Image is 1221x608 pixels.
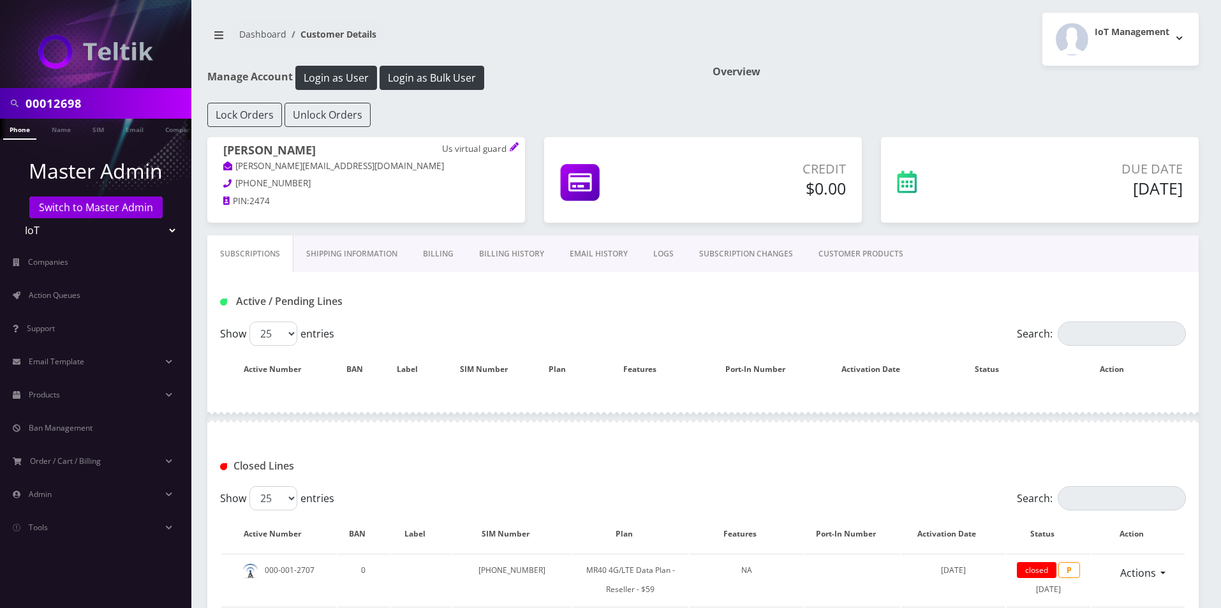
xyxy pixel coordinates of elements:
th: Activation Date: activate to sort column ascending [901,515,1005,552]
label: Search: [1017,322,1186,346]
span: [DATE] [941,565,966,575]
a: Billing History [466,235,557,272]
input: Search: [1058,322,1186,346]
h5: $0.00 [687,179,846,198]
span: Admin [29,489,52,500]
th: SIM Number: activate to sort column ascending [452,515,571,552]
a: LOGS [640,235,686,272]
button: Login as Bulk User [380,66,484,90]
span: Support [27,323,55,334]
span: Tools [29,522,48,533]
th: Label: activate to sort column ascending [391,515,451,552]
select: Showentries [249,486,297,510]
h1: [PERSON_NAME] [223,144,509,159]
span: Action Queues [29,290,80,300]
a: SIM [86,119,110,138]
th: Port-In Number [705,351,819,388]
p: Due Date [998,159,1183,179]
td: [PHONE_NUMBER] [452,554,571,605]
label: Show entries [220,322,334,346]
li: Customer Details [286,27,376,41]
p: Credit [687,159,846,179]
a: PIN: [223,195,249,208]
span: Products [29,389,60,400]
th: Status [936,351,1050,388]
span: Companies [28,256,68,267]
span: Email Template [29,356,84,367]
h2: IoT Management [1095,27,1169,38]
img: Closed Lines [220,463,227,470]
button: Login as User [295,66,377,90]
th: Active Number [221,351,336,388]
th: BAN: activate to sort column ascending [337,515,390,552]
th: Features [589,351,704,388]
input: Search: [1058,486,1186,510]
button: Unlock Orders [285,103,371,127]
th: Action [1051,351,1185,388]
a: Name [45,119,77,138]
label: Show entries [220,486,334,510]
th: Port-In Number: activate to sort column ascending [805,515,900,552]
img: Active / Pending Lines [220,299,227,306]
h1: Active / Pending Lines [220,295,529,308]
th: Label [387,351,441,388]
a: Actions [1112,561,1164,585]
img: IoT [38,34,153,69]
td: 0 [337,554,390,605]
th: Status: activate to sort column ascending [1007,515,1090,552]
a: Switch to Master Admin [29,196,163,218]
a: [PERSON_NAME][EMAIL_ADDRESS][DOMAIN_NAME] [223,160,444,173]
a: SUBSCRIPTION CHANGES [686,235,806,272]
th: Features: activate to sort column ascending [690,515,804,552]
input: Search in Company [26,91,188,115]
span: P [1058,562,1080,578]
a: Phone [3,119,36,140]
td: 000-001-2707 [221,554,336,605]
th: Activation Date [820,351,935,388]
a: EMAIL HISTORY [557,235,640,272]
h1: Manage Account [207,66,693,90]
nav: breadcrumb [207,21,693,57]
a: CUSTOMER PRODUCTS [806,235,916,272]
td: NA [690,554,804,605]
select: Showentries [249,322,297,346]
a: Subscriptions [207,235,293,272]
th: Plan [540,351,588,388]
span: 2474 [249,195,270,207]
span: closed [1017,562,1056,578]
h1: Closed Lines [220,460,529,472]
button: IoT Management [1042,13,1199,66]
td: MR40 4G/LTE Data Plan - Reseller - $59 [573,554,688,605]
a: Billing [410,235,466,272]
th: Plan: activate to sort column ascending [573,515,688,552]
a: Email [119,119,150,138]
th: SIM Number [443,351,538,388]
span: Ban Management [29,422,93,433]
th: Action : activate to sort column ascending [1091,515,1185,552]
span: Order / Cart / Billing [30,456,101,466]
a: Login as User [293,70,380,84]
th: Active Number: activate to sort column descending [221,515,336,552]
button: Lock Orders [207,103,282,127]
label: Search: [1017,486,1186,510]
span: [PHONE_NUMBER] [235,177,311,189]
img: default.png [242,563,258,579]
a: Company [159,119,202,138]
th: BAN [337,351,385,388]
td: [DATE] [1007,554,1090,605]
h5: [DATE] [998,179,1183,198]
p: Us virtual guard [442,144,509,155]
a: Dashboard [239,28,286,40]
h1: Overview [713,66,1199,78]
a: Login as Bulk User [380,70,484,84]
a: Shipping Information [293,235,410,272]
